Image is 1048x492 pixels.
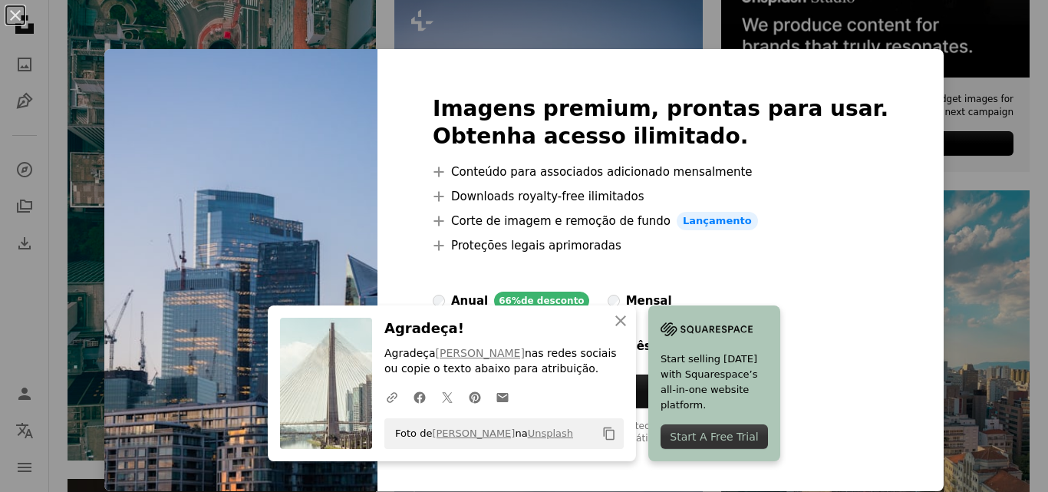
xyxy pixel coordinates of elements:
[433,187,888,206] li: Downloads royalty-free ilimitados
[433,381,461,412] a: Compartilhar no Twitter
[661,318,753,341] img: file-1705255347840-230a6ab5bca9image
[608,295,620,307] input: mensal
[648,305,780,461] a: Start selling [DATE] with Squarespace’s all-in-one website platform.Start A Free Trial
[406,381,433,412] a: Compartilhar no Facebook
[494,292,588,310] div: 66% de desconto
[596,421,622,447] button: Copiar para a área de transferência
[433,295,445,307] input: anual66%de desconto
[661,424,768,449] div: Start A Free Trial
[451,292,488,310] div: anual
[384,318,624,340] h3: Agradeça!
[104,49,377,491] img: premium_photo-1680806491608-af096f1fc916
[528,428,573,439] a: Unsplash
[661,352,768,413] span: Start selling [DATE] with Squarespace’s all-in-one website platform.
[433,95,888,150] h2: Imagens premium, prontas para usar. Obtenha acesso ilimitado.
[433,212,888,230] li: Corte de imagem e remoção de fundo
[432,428,515,439] a: [PERSON_NAME]
[433,163,888,181] li: Conteúdo para associados adicionado mensalmente
[626,292,672,310] div: mensal
[384,346,624,377] p: Agradeça nas redes sociais ou copie o texto abaixo para atribuição.
[387,421,573,446] span: Foto de na
[433,236,888,255] li: Proteções legais aprimoradas
[489,381,516,412] a: Compartilhar por e-mail
[436,347,525,359] a: [PERSON_NAME]
[461,381,489,412] a: Compartilhar no Pinterest
[677,212,758,230] span: Lançamento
